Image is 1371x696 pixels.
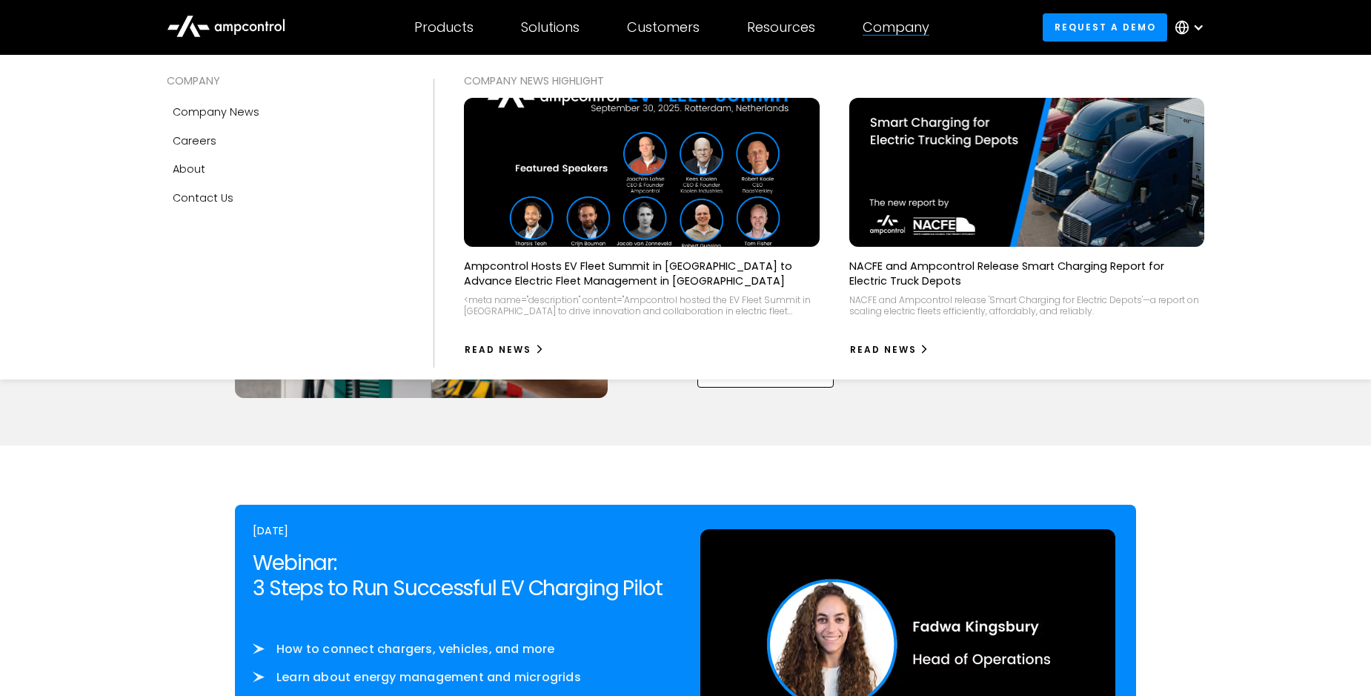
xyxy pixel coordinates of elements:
[863,19,929,36] div: Company
[521,19,580,36] div: Solutions
[464,294,820,317] div: <meta name="description" content="Ampcontrol hosted the EV Fleet Summit in [GEOGRAPHIC_DATA] to d...
[167,73,404,89] div: COMPANY
[253,669,671,686] li: Learn about energy management and microgrids
[464,73,1204,89] div: COMPANY NEWS Highlight
[167,127,404,155] a: Careers
[167,155,404,183] a: About
[414,19,474,36] div: Products
[253,551,671,600] h2: Webinar: 3 Steps to Run Successful EV Charging Pilot
[173,104,259,120] div: Company news
[173,161,205,177] div: About
[465,343,531,357] div: Read News
[253,641,671,657] li: How to connect chargers, vehicles, and more
[627,19,700,36] div: Customers
[747,19,815,36] div: Resources
[464,259,820,288] p: Ampcontrol Hosts EV Fleet Summit in [GEOGRAPHIC_DATA] to Advance Electric Fleet Management in [GE...
[253,523,671,539] div: [DATE]
[173,133,216,149] div: Careers
[849,338,930,362] a: Read News
[167,184,404,212] a: Contact Us
[173,190,233,206] div: Contact Us
[253,624,671,640] p: ‍
[849,294,1205,317] div: NACFE and Ampcontrol release 'Smart Charging for Electric Depots'—a report on scaling electric fl...
[850,343,917,357] div: Read News
[1043,13,1167,41] a: Request a demo
[464,338,545,362] a: Read News
[167,98,404,126] a: Company news
[849,259,1205,288] p: NACFE and Ampcontrol Release Smart Charging Report for Electric Truck Depots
